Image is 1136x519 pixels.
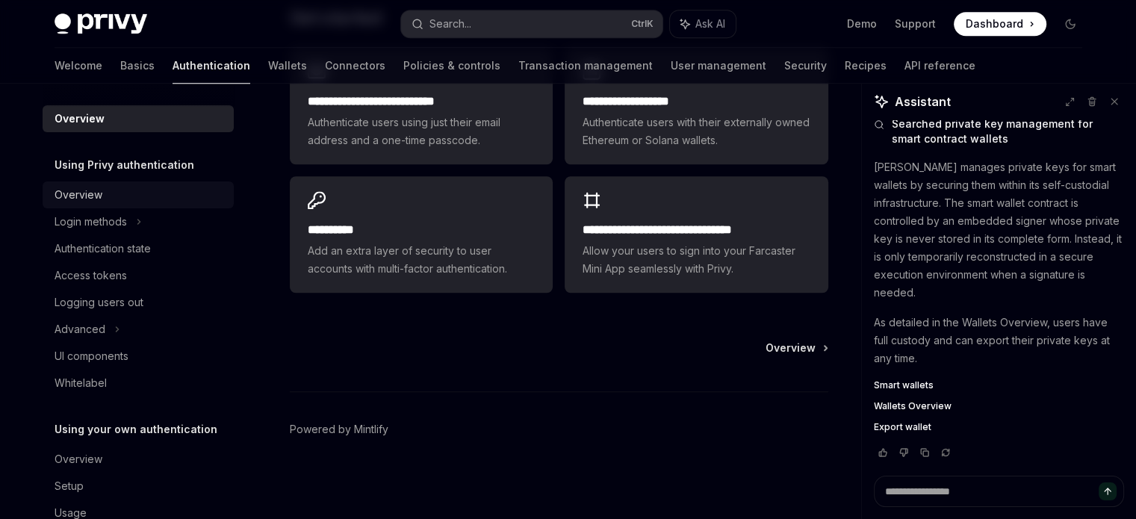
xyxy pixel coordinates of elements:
div: Search... [429,15,471,33]
span: Ctrl K [631,18,654,30]
p: [PERSON_NAME] manages private keys for smart wallets by securing them within its self-custodial i... [874,158,1124,302]
div: Overview [55,450,102,468]
a: **** **** **** ****Authenticate users with their externally owned Ethereum or Solana wallets. [565,48,828,164]
a: Wallets [268,48,307,84]
a: Policies & controls [403,48,500,84]
div: UI components [55,347,128,365]
span: Assistant [895,93,951,111]
a: Security [784,48,827,84]
a: Overview [766,341,827,355]
span: Dashboard [966,16,1023,31]
span: Ask AI [695,16,725,31]
div: Overview [55,110,105,128]
h5: Using your own authentication [55,420,217,438]
a: User management [671,48,766,84]
a: Overview [43,446,234,473]
img: dark logo [55,13,147,34]
span: Smart wallets [874,379,934,391]
a: Basics [120,48,155,84]
a: Powered by Mintlify [290,422,388,437]
a: Access tokens [43,262,234,289]
div: Authentication state [55,240,151,258]
a: Transaction management [518,48,653,84]
span: Wallets Overview [874,400,952,412]
button: Searched private key management for smart contract wallets [874,116,1124,146]
h5: Using Privy authentication [55,156,194,174]
span: Authenticate users with their externally owned Ethereum or Solana wallets. [583,114,810,149]
span: Allow your users to sign into your Farcaster Mini App seamlessly with Privy. [583,242,810,278]
span: Add an extra layer of security to user accounts with multi-factor authentication. [308,242,535,278]
p: As detailed in the Wallets Overview, users have full custody and can export their private keys at... [874,314,1124,367]
a: Authentication [173,48,250,84]
a: Setup [43,473,234,500]
button: Ask AI [670,10,736,37]
button: Send message [1099,482,1117,500]
a: Whitelabel [43,370,234,397]
span: Export wallet [874,421,931,433]
a: Recipes [845,48,887,84]
a: Welcome [55,48,102,84]
a: Export wallet [874,421,1124,433]
a: Overview [43,105,234,132]
div: Advanced [55,320,105,338]
div: Overview [55,186,102,204]
a: Overview [43,181,234,208]
a: Connectors [325,48,385,84]
a: API reference [904,48,975,84]
a: Authentication state [43,235,234,262]
a: Dashboard [954,12,1046,36]
div: Setup [55,477,84,495]
button: Search...CtrlK [401,10,662,37]
span: Authenticate users using just their email address and a one-time passcode. [308,114,535,149]
div: Login methods [55,213,127,231]
div: Logging users out [55,293,143,311]
a: UI components [43,343,234,370]
div: Access tokens [55,267,127,285]
span: Overview [766,341,816,355]
span: Searched private key management for smart contract wallets [892,116,1124,146]
a: Smart wallets [874,379,1124,391]
button: Toggle dark mode [1058,12,1082,36]
a: **** *****Add an extra layer of security to user accounts with multi-factor authentication. [290,176,553,293]
div: Whitelabel [55,374,107,392]
a: Logging users out [43,289,234,316]
a: Demo [847,16,877,31]
a: Support [895,16,936,31]
a: Wallets Overview [874,400,1124,412]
